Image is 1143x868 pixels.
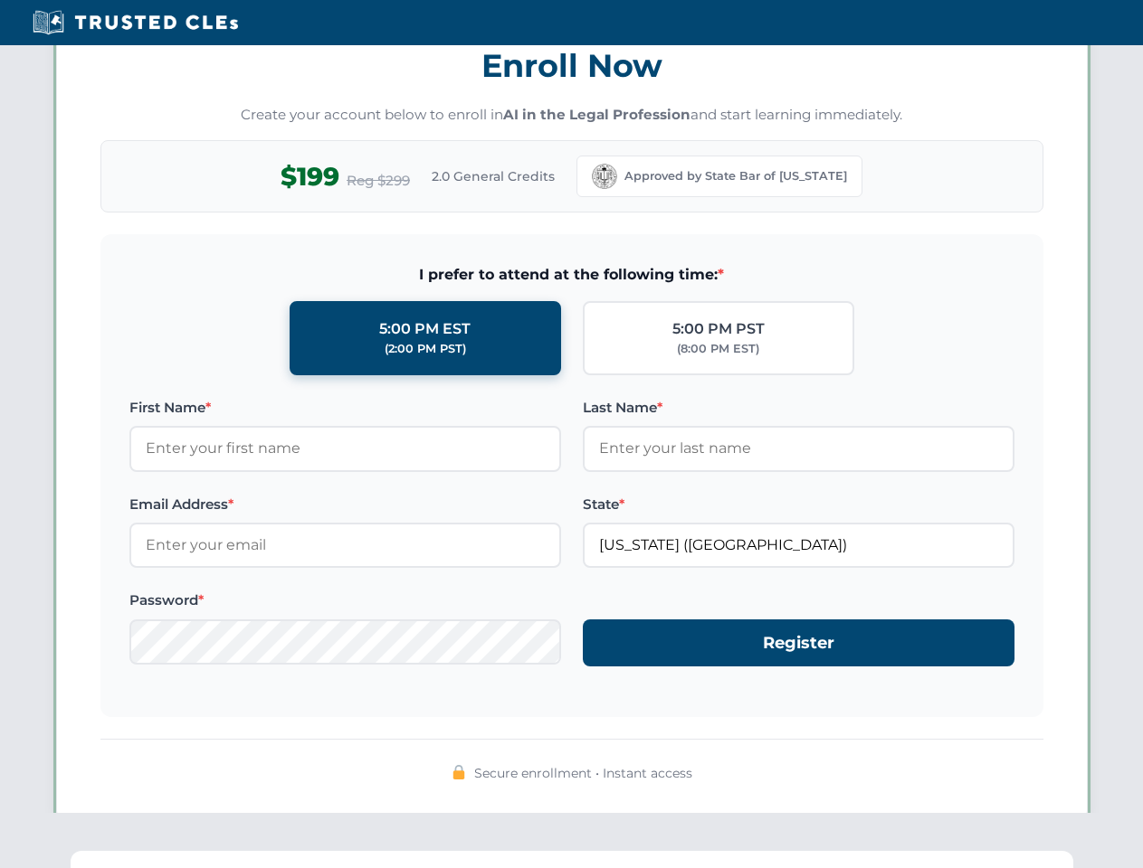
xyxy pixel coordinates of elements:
[385,340,466,358] div: (2:00 PM PST)
[624,167,847,185] span: Approved by State Bar of [US_STATE]
[100,37,1043,94] h3: Enroll Now
[379,317,471,341] div: 5:00 PM EST
[452,765,466,779] img: 🔒
[129,494,561,515] label: Email Address
[129,263,1014,287] span: I prefer to attend at the following time:
[592,164,617,189] img: California Bar
[474,763,692,783] span: Secure enrollment • Instant access
[129,523,561,568] input: Enter your email
[129,426,561,471] input: Enter your first name
[583,494,1014,515] label: State
[129,590,561,611] label: Password
[583,426,1014,471] input: Enter your last name
[432,166,555,186] span: 2.0 General Credits
[583,523,1014,568] input: California (CA)
[129,397,561,419] label: First Name
[503,106,691,123] strong: AI in the Legal Profession
[583,619,1014,667] button: Register
[583,397,1014,419] label: Last Name
[100,105,1043,126] p: Create your account below to enroll in and start learning immediately.
[27,9,243,36] img: Trusted CLEs
[347,170,410,192] span: Reg $299
[281,156,339,197] span: $199
[677,340,759,358] div: (8:00 PM EST)
[672,317,765,341] div: 5:00 PM PST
